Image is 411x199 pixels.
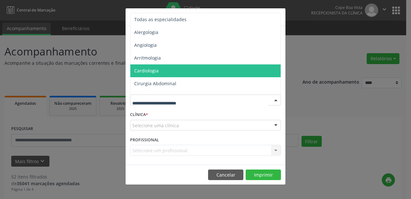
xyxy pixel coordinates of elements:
[130,13,204,21] h5: Relatório de agendamentos
[273,8,285,24] button: Close
[130,135,159,145] label: PROFISSIONAL
[132,122,179,129] span: Selecione uma clínica
[134,16,187,22] span: Todas as especialidades
[134,29,158,35] span: Alergologia
[134,55,161,61] span: Arritmologia
[134,68,159,74] span: Cardiologia
[134,93,174,99] span: Cirurgia Bariatrica
[246,170,281,180] button: Imprimir
[134,42,157,48] span: Angiologia
[208,170,243,180] button: Cancelar
[130,110,148,120] label: CLÍNICA
[134,80,176,87] span: Cirurgia Abdominal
